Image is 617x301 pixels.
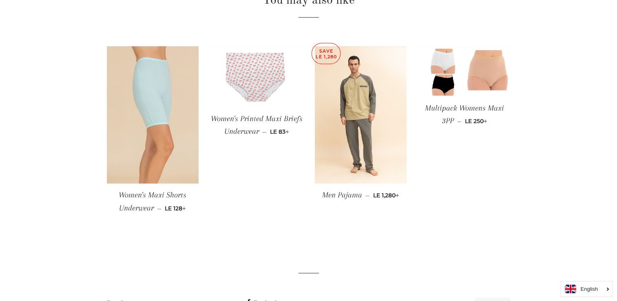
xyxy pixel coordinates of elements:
span: Women's Maxi Shorts Underwear [119,190,186,212]
span: — [262,128,267,135]
a: Men Pajama — LE 1,280 [315,184,407,207]
i: English [580,286,598,292]
span: LE 83 [270,128,289,135]
a: Women's Maxi Shorts Underwear — LE 128 [107,184,199,220]
span: LE 128 [165,205,186,212]
a: English [565,285,608,293]
span: Men Pajama [322,190,362,199]
span: LE 1,280 [373,192,399,199]
span: — [365,192,370,199]
p: Save LE 1,280 [312,43,340,64]
span: LE 250 [465,117,487,125]
span: Multipack Womens Maxi 3PP [425,104,504,125]
a: Women's Printed Maxi Briefs Underwear — LE 83 [211,107,303,144]
a: Multipack Womens Maxi 3PP — LE 250 [419,97,511,133]
span: — [457,117,462,125]
span: Women's Printed Maxi Briefs Underwear [211,114,303,136]
span: — [157,205,161,212]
